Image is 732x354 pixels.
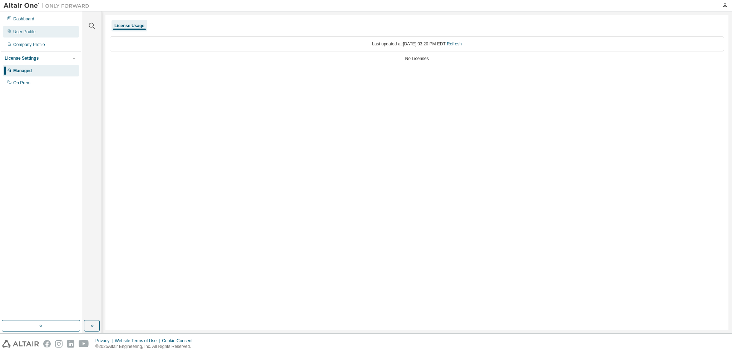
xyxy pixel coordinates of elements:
div: Last updated at: [DATE] 03:20 PM EDT [110,36,724,51]
img: youtube.svg [79,340,89,348]
div: No Licenses [110,56,724,61]
div: Website Terms of Use [115,338,162,344]
img: Altair One [4,2,93,9]
div: Cookie Consent [162,338,197,344]
div: Managed [13,68,32,74]
img: facebook.svg [43,340,51,348]
img: linkedin.svg [67,340,74,348]
div: Privacy [95,338,115,344]
div: Company Profile [13,42,45,48]
div: License Settings [5,55,39,61]
a: Refresh [447,41,462,46]
img: altair_logo.svg [2,340,39,348]
p: © 2025 Altair Engineering, Inc. All Rights Reserved. [95,344,197,350]
img: instagram.svg [55,340,63,348]
div: License Usage [114,23,144,29]
div: On Prem [13,80,30,86]
div: Dashboard [13,16,34,22]
div: User Profile [13,29,36,35]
